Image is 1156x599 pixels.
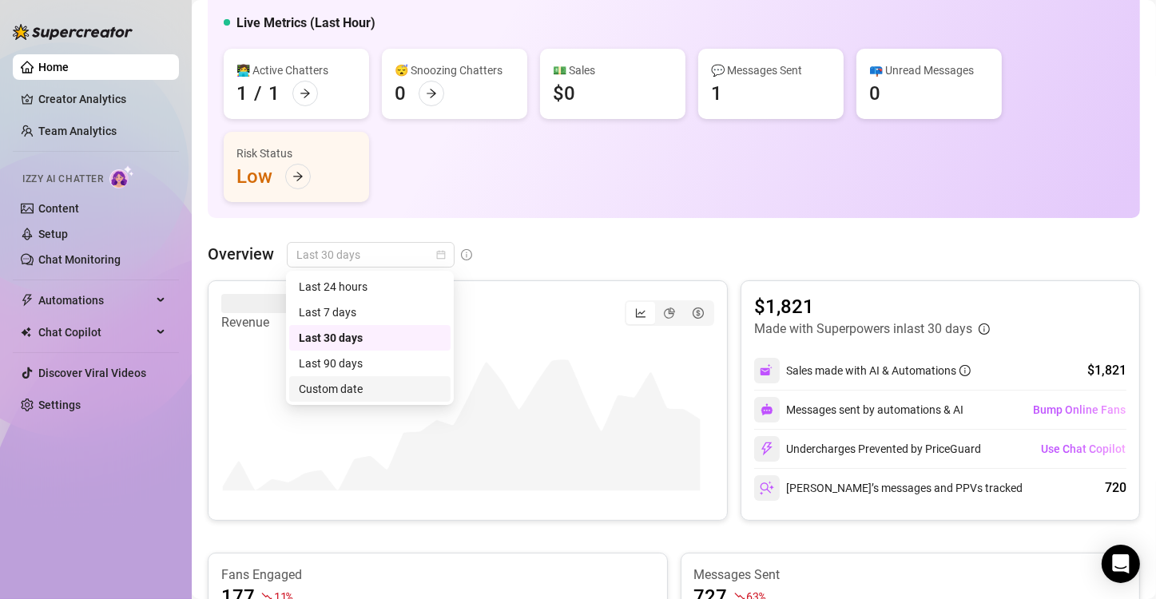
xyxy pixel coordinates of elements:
span: line-chart [635,307,646,319]
article: Revenue [221,313,317,332]
span: Bump Online Fans [1033,403,1126,416]
a: Team Analytics [38,125,117,137]
div: 😴 Snoozing Chatters [395,61,514,79]
div: 0 [869,81,880,106]
div: Last 30 days [289,325,451,351]
span: arrow-right [292,171,304,182]
div: 💬 Messages Sent [711,61,831,79]
article: Overview [208,242,274,266]
div: Custom date [299,380,441,398]
div: Last 7 days [299,303,441,321]
span: Chat Copilot [38,319,152,345]
div: 0 [395,81,406,106]
a: Discover Viral Videos [38,367,146,379]
span: Automations [38,288,152,313]
span: arrow-right [426,88,437,99]
a: Creator Analytics [38,86,166,112]
article: Fans Engaged [221,566,654,584]
div: Last 7 days [289,299,451,325]
span: Izzy AI Chatter [22,172,103,187]
a: Home [38,61,69,73]
div: Open Intercom Messenger [1102,545,1140,583]
div: Last 30 days [299,329,441,347]
div: Last 90 days [289,351,451,376]
div: 💵 Sales [553,61,673,79]
div: Undercharges Prevented by PriceGuard [754,436,981,462]
div: 📪 Unread Messages [869,61,989,79]
img: logo-BBDzfeDw.svg [13,24,133,40]
div: Messages sent by automations & AI [754,397,963,422]
span: info-circle [979,323,990,335]
img: svg%3e [760,481,774,495]
img: Chat Copilot [21,327,31,338]
span: arrow-right [300,88,311,99]
span: thunderbolt [21,294,34,307]
span: pie-chart [664,307,675,319]
div: $0 [553,81,575,106]
article: Made with Superpowers in last 30 days [754,319,972,339]
a: Chat Monitoring [38,253,121,266]
div: Last 90 days [299,355,441,372]
span: dollar-circle [693,307,704,319]
div: Risk Status [236,145,356,162]
img: svg%3e [760,442,774,456]
div: 1 [268,81,280,106]
img: svg%3e [761,403,773,416]
span: Last 30 days [296,243,445,267]
div: 1 [236,81,248,106]
div: Custom date [289,376,451,402]
div: 👩‍💻 Active Chatters [236,61,356,79]
div: [PERSON_NAME]’s messages and PPVs tracked [754,475,1023,501]
div: 720 [1105,478,1126,498]
span: info-circle [959,365,971,376]
span: info-circle [461,249,472,260]
span: calendar [436,250,446,260]
img: AI Chatter [109,165,134,188]
h5: Live Metrics (Last Hour) [236,14,375,33]
div: segmented control [625,300,714,326]
a: Content [38,202,79,215]
article: Messages Sent [694,566,1127,584]
div: Last 24 hours [299,278,441,296]
div: Last 24 hours [289,274,451,299]
button: Bump Online Fans [1032,397,1126,422]
article: $1,821 [754,294,990,319]
div: $1,821 [1087,361,1126,380]
div: 1 [711,81,722,106]
a: Setup [38,228,68,240]
button: Use Chat Copilot [1040,436,1126,462]
a: Settings [38,399,81,411]
img: svg%3e [760,363,774,378]
span: Use Chat Copilot [1041,442,1126,455]
div: Sales made with AI & Automations [786,362,971,379]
